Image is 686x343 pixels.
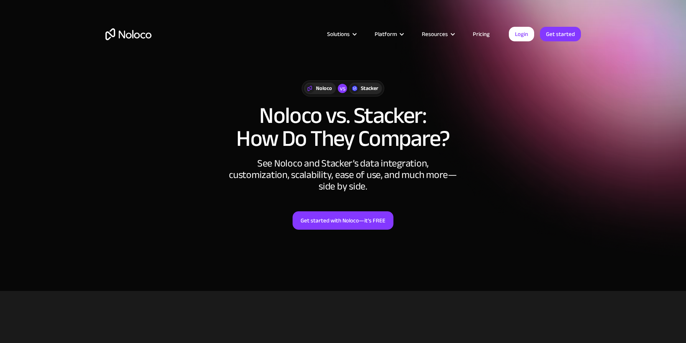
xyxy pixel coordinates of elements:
div: Platform [375,29,397,39]
div: Stacker [361,84,378,93]
div: Resources [412,29,463,39]
div: Solutions [327,29,350,39]
a: home [105,28,151,40]
div: See Noloco and Stacker’s data integration, customization, scalability, ease of use, and much more... [228,158,458,192]
a: Get started with Noloco—it’s FREE [293,211,393,230]
div: Platform [365,29,412,39]
a: Login [509,27,534,41]
a: Pricing [463,29,499,39]
div: Solutions [318,29,365,39]
div: Resources [422,29,448,39]
div: vs [338,84,347,93]
a: Get started [540,27,581,41]
div: Noloco [316,84,332,93]
h1: Noloco vs. Stacker: How Do They Compare? [105,104,581,150]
